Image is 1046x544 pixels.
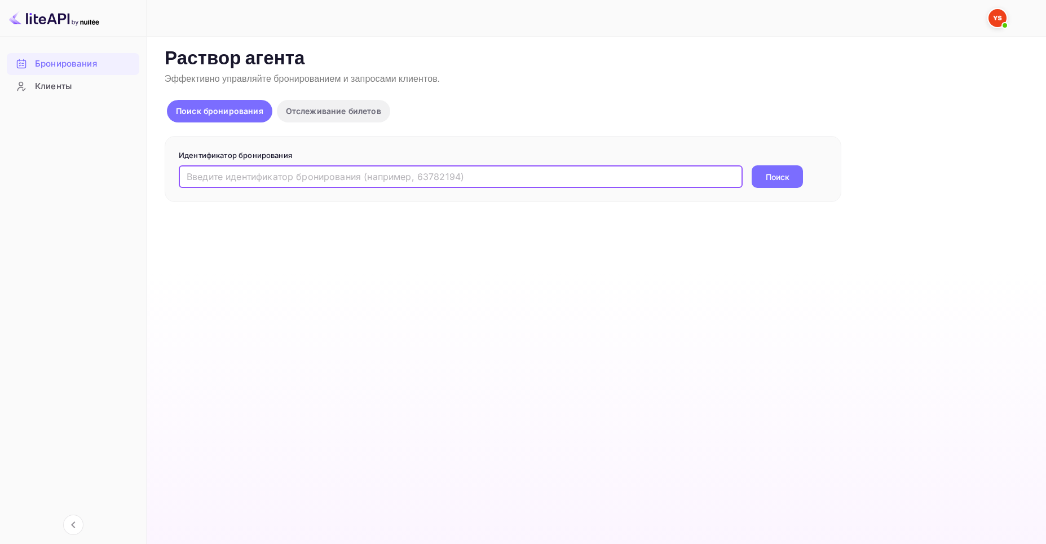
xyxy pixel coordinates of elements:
button: Поиск [752,165,803,188]
ya-tr-span: Бронирования [35,58,97,71]
div: Бронирования [7,53,139,75]
ya-tr-span: Поиск бронирования [176,106,263,116]
ya-tr-span: Идентификатор бронирования [179,151,292,160]
ya-tr-span: Раствор агента [165,47,305,71]
a: Бронирования [7,53,139,74]
img: Логотип LiteAPI [9,9,99,27]
ya-tr-span: Поиск [766,171,789,183]
ya-tr-span: Клиенты [35,80,72,93]
img: Служба Поддержки Яндекса [988,9,1007,27]
ya-tr-span: Отслеживание билетов [286,106,381,116]
a: Клиенты [7,76,139,96]
ya-tr-span: Эффективно управляйте бронированием и запросами клиентов. [165,73,440,85]
input: Введите идентификатор бронирования (например, 63782194) [179,165,743,188]
button: Свернуть навигацию [63,515,83,535]
div: Клиенты [7,76,139,98]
